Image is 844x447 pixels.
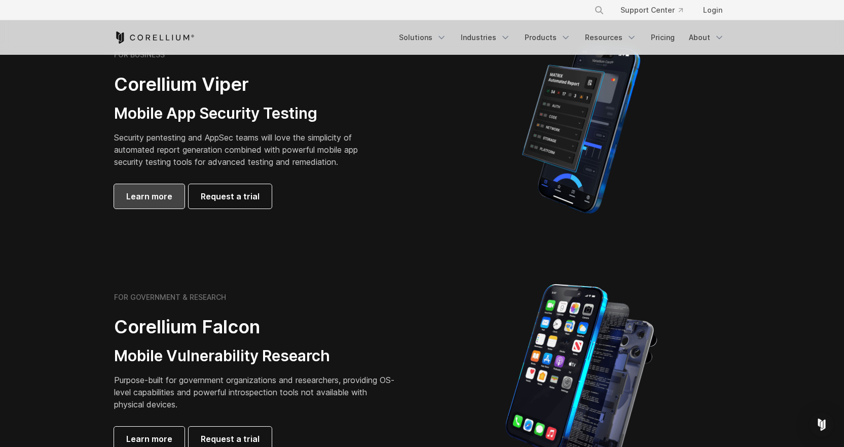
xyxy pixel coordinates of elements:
[683,28,730,47] a: About
[582,1,730,19] div: Navigation Menu
[455,28,517,47] a: Industries
[645,28,681,47] a: Pricing
[114,184,185,209] a: Learn more
[114,316,398,338] h2: Corellium Falcon
[114,104,374,123] h3: Mobile App Security Testing
[695,1,730,19] a: Login
[505,41,657,218] img: Corellium MATRIX automated report on iPhone showing app vulnerability test results across securit...
[114,131,374,168] p: Security pentesting and AppSec teams will love the simplicity of automated report generation comb...
[126,433,172,445] span: Learn more
[201,433,260,445] span: Request a trial
[114,31,195,44] a: Corellium Home
[590,1,608,19] button: Search
[579,28,643,47] a: Resources
[519,28,577,47] a: Products
[201,190,260,202] span: Request a trial
[114,374,398,410] p: Purpose-built for government organizations and researchers, providing OS-level capabilities and p...
[114,293,226,302] h6: FOR GOVERNMENT & RESEARCH
[810,412,834,437] div: Open Intercom Messenger
[114,347,398,366] h3: Mobile Vulnerability Research
[393,28,453,47] a: Solutions
[393,28,730,47] div: Navigation Menu
[189,184,272,209] a: Request a trial
[126,190,172,202] span: Learn more
[612,1,691,19] a: Support Center
[114,73,374,96] h2: Corellium Viper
